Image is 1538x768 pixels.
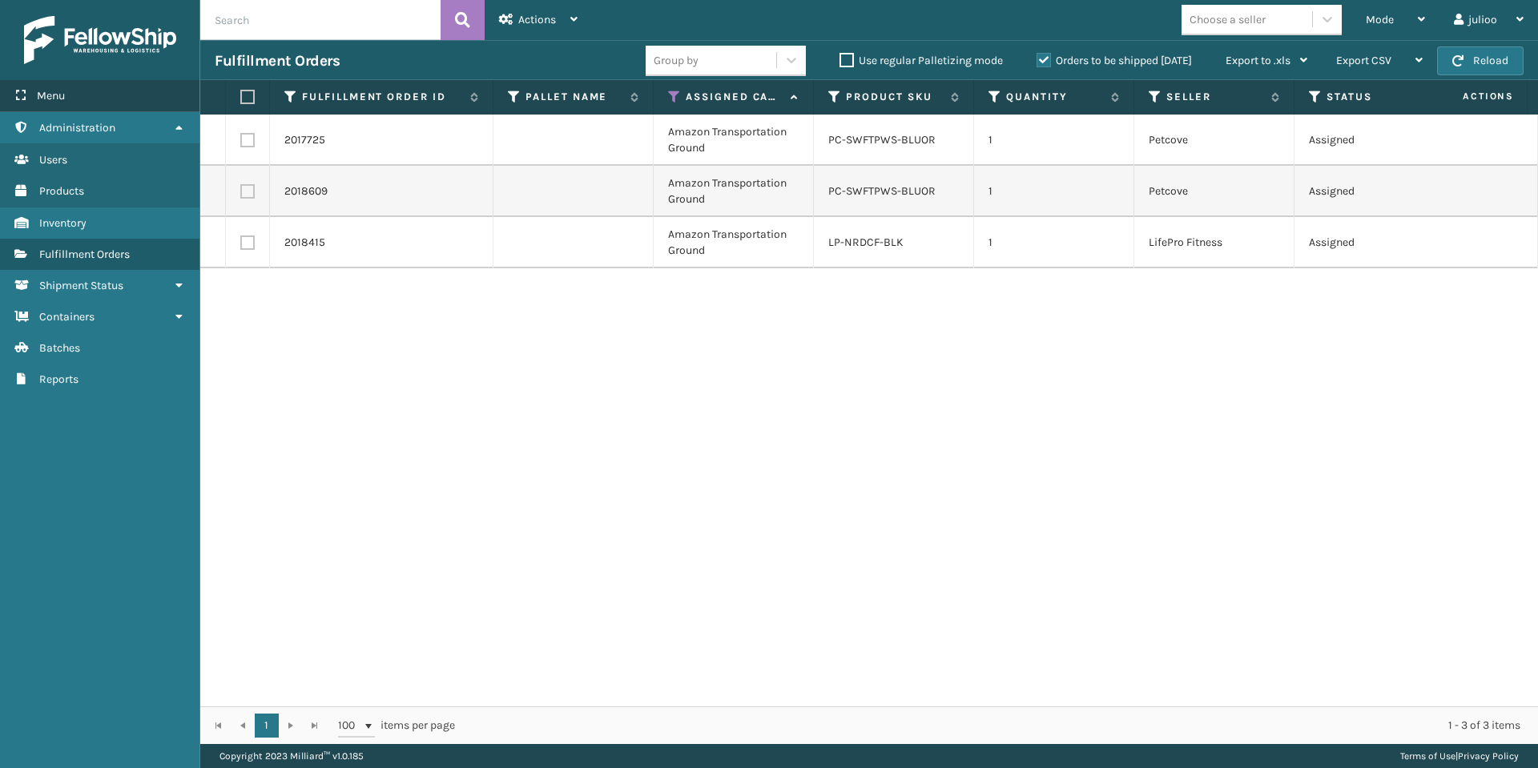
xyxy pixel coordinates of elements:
[1294,166,1455,217] td: Assigned
[39,184,84,198] span: Products
[1037,54,1192,67] label: Orders to be shipped [DATE]
[284,132,325,148] a: 2017725
[1134,115,1294,166] td: Petcove
[1437,46,1524,75] button: Reload
[284,235,325,251] a: 2018415
[1400,750,1455,762] a: Terms of Use
[39,310,95,324] span: Containers
[39,216,87,230] span: Inventory
[974,217,1134,268] td: 1
[654,115,814,166] td: Amazon Transportation Ground
[974,166,1134,217] td: 1
[654,166,814,217] td: Amazon Transportation Ground
[1327,90,1423,104] label: Status
[828,133,936,147] a: PC-SWFTPWS-BLUOR
[654,52,699,69] div: Group by
[1134,166,1294,217] td: Petcove
[215,51,340,70] h3: Fulfillment Orders
[1294,115,1455,166] td: Assigned
[828,184,936,198] a: PC-SWFTPWS-BLUOR
[284,183,328,199] a: 2018609
[1366,13,1394,26] span: Mode
[518,13,556,26] span: Actions
[654,217,814,268] td: Amazon Transportation Ground
[846,90,943,104] label: Product SKU
[525,90,622,104] label: Pallet Name
[974,115,1134,166] td: 1
[1134,217,1294,268] td: LifePro Fitness
[302,90,462,104] label: Fulfillment Order Id
[37,89,65,103] span: Menu
[828,235,904,249] a: LP-NRDCF-BLK
[1336,54,1391,67] span: Export CSV
[1458,750,1519,762] a: Privacy Policy
[39,153,67,167] span: Users
[1190,11,1266,28] div: Choose a seller
[839,54,1003,67] label: Use regular Palletizing mode
[1226,54,1290,67] span: Export to .xls
[1412,83,1524,110] span: Actions
[39,279,123,292] span: Shipment Status
[477,718,1520,734] div: 1 - 3 of 3 items
[338,718,362,734] span: 100
[39,121,115,135] span: Administration
[1006,90,1103,104] label: Quantity
[1294,217,1455,268] td: Assigned
[1166,90,1263,104] label: Seller
[39,341,80,355] span: Batches
[1400,744,1519,768] div: |
[255,714,279,738] a: 1
[39,247,130,261] span: Fulfillment Orders
[39,372,79,386] span: Reports
[219,744,364,768] p: Copyright 2023 Milliard™ v 1.0.185
[686,90,783,104] label: Assigned Carrier Service
[24,16,176,64] img: logo
[338,714,455,738] span: items per page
